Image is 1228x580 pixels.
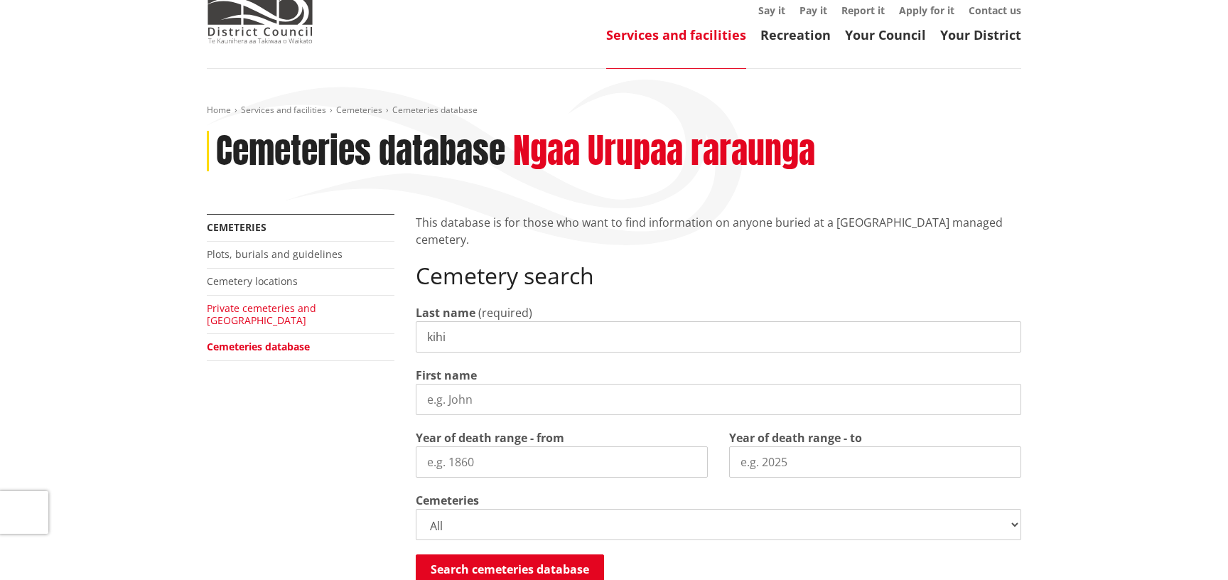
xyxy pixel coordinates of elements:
[478,305,532,321] span: (required)
[416,429,564,446] label: Year of death range - from
[940,26,1021,43] a: Your District
[416,262,1021,289] h2: Cemetery search
[392,104,478,116] span: Cemeteries database
[513,131,815,172] h2: Ngaa Urupaa raraunga
[899,4,954,17] a: Apply for it
[207,104,1021,117] nav: breadcrumb
[207,104,231,116] a: Home
[606,26,746,43] a: Services and facilities
[216,131,505,172] h1: Cemeteries database
[336,104,382,116] a: Cemeteries
[760,26,831,43] a: Recreation
[207,220,266,234] a: Cemeteries
[207,274,298,288] a: Cemetery locations
[207,340,310,353] a: Cemeteries database
[416,446,708,478] input: e.g. 1860
[241,104,326,116] a: Services and facilities
[416,304,475,321] label: Last name
[969,4,1021,17] a: Contact us
[416,492,479,509] label: Cemeteries
[845,26,926,43] a: Your Council
[799,4,827,17] a: Pay it
[841,4,885,17] a: Report it
[416,384,1021,415] input: e.g. John
[207,247,343,261] a: Plots, burials and guidelines
[729,446,1021,478] input: e.g. 2025
[1163,520,1214,571] iframe: Messenger Launcher
[758,4,785,17] a: Say it
[207,301,316,327] a: Private cemeteries and [GEOGRAPHIC_DATA]
[729,429,862,446] label: Year of death range - to
[416,321,1021,353] input: e.g. Smith
[416,214,1021,248] p: This database is for those who want to find information on anyone buried at a [GEOGRAPHIC_DATA] m...
[416,367,477,384] label: First name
